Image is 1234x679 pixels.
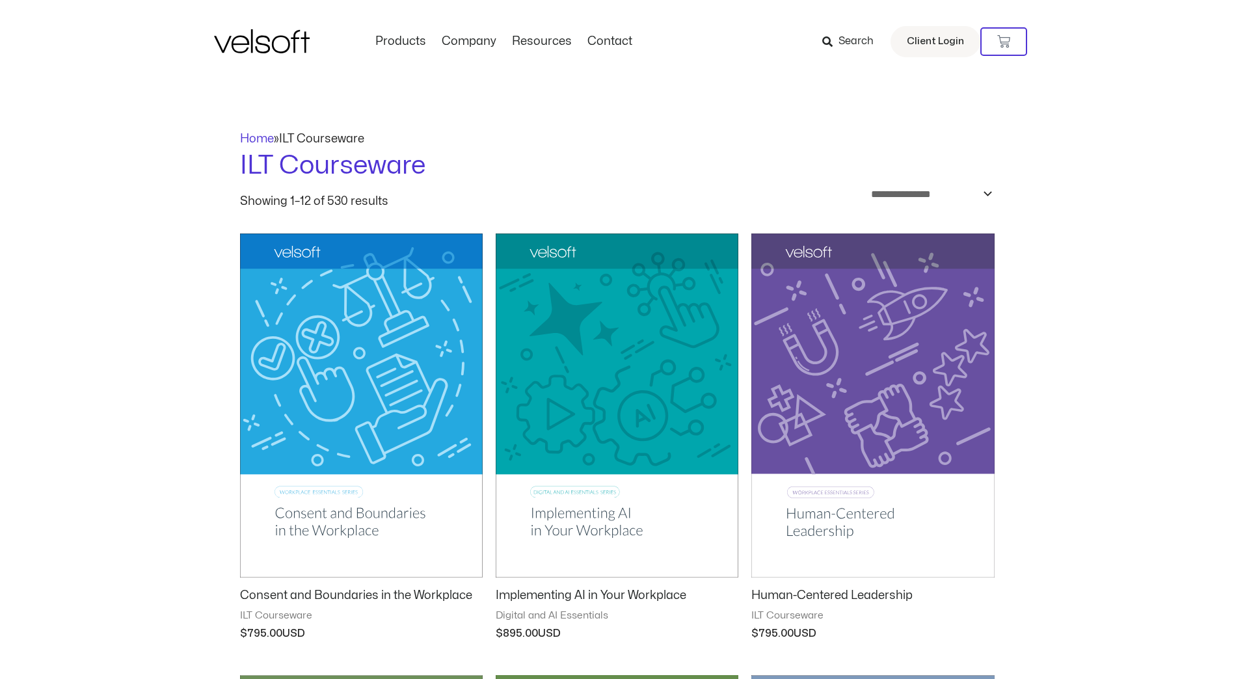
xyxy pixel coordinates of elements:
a: ProductsMenu Toggle [368,34,434,49]
a: Implementing AI in Your Workplace [496,588,738,609]
img: Implementing AI in Your Workplace [496,233,738,578]
a: CompanyMenu Toggle [434,34,504,49]
img: Human-Centered Leadership [751,233,994,578]
select: Shop order [863,184,995,204]
h2: Consent and Boundaries in the Workplace [240,588,483,603]
span: ILT Courseware [240,609,483,622]
bdi: 795.00 [240,628,282,639]
nav: Menu [368,34,640,49]
bdi: 795.00 [751,628,794,639]
span: $ [496,628,503,639]
span: » [240,133,364,144]
h2: Human-Centered Leadership [751,588,994,603]
a: Client Login [891,26,980,57]
span: ILT Courseware [751,609,994,622]
a: ResourcesMenu Toggle [504,34,580,49]
span: Client Login [907,33,964,50]
img: Velsoft Training Materials [214,29,310,53]
span: Search [838,33,874,50]
span: $ [240,628,247,639]
span: ILT Courseware [279,133,364,144]
span: Digital and AI Essentials [496,609,738,622]
h1: ILT Courseware [240,148,995,184]
a: Human-Centered Leadership [751,588,994,609]
a: Search [822,31,883,53]
a: ContactMenu Toggle [580,34,640,49]
a: Consent and Boundaries in the Workplace [240,588,483,609]
a: Home [240,133,274,144]
img: Consent and Boundaries in the Workplace [240,233,483,578]
span: $ [751,628,758,639]
p: Showing 1–12 of 530 results [240,196,388,207]
h2: Implementing AI in Your Workplace [496,588,738,603]
bdi: 895.00 [496,628,538,639]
